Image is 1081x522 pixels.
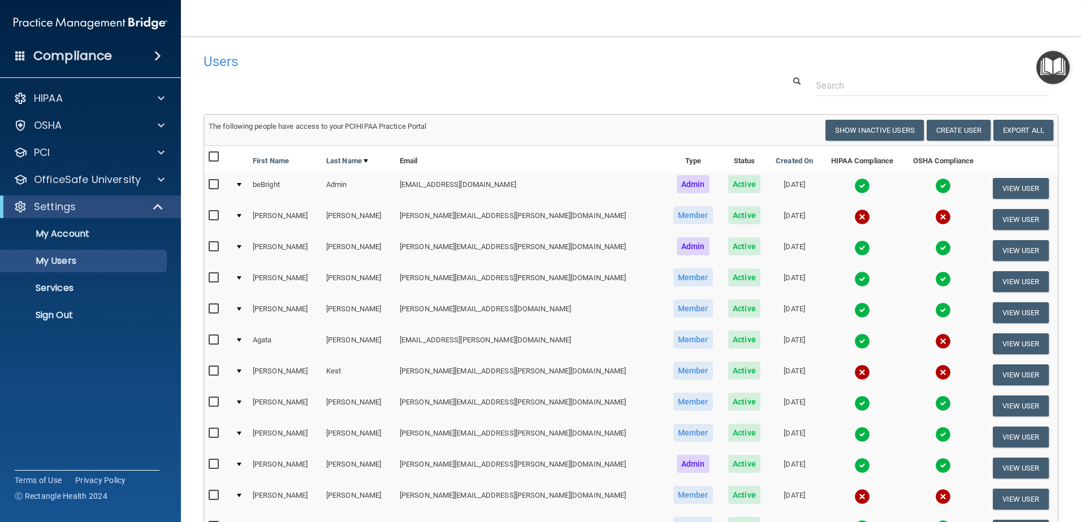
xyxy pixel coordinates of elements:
[854,427,870,442] img: tick.e7d51cea.svg
[768,266,821,297] td: [DATE]
[993,209,1049,230] button: View User
[935,364,951,380] img: cross.ca9f0e7f.svg
[7,310,162,321] p: Sign Out
[7,228,162,240] p: My Account
[15,490,107,502] span: Ⓒ Rectangle Health 2024
[854,489,870,504] img: cross.ca9f0e7f.svg
[935,240,951,256] img: tick.e7d51cea.svg
[993,302,1049,323] button: View User
[927,120,991,141] button: Create User
[935,395,951,411] img: tick.e7d51cea.svg
[395,484,665,515] td: [PERSON_NAME][EMAIL_ADDRESS][PERSON_NAME][DOMAIN_NAME]
[7,282,162,294] p: Services
[34,146,50,159] p: PCI
[728,330,760,349] span: Active
[854,333,870,349] img: tick.e7d51cea.svg
[673,393,713,411] span: Member
[776,154,813,168] a: Created On
[993,427,1049,447] button: View User
[209,122,427,130] span: The following people have access to your PCIHIPAA Practice Portal
[728,455,760,473] span: Active
[728,299,760,317] span: Active
[322,173,395,204] td: Admin
[673,330,713,349] span: Member
[677,455,710,473] span: Admin
[15,475,62,486] a: Terms of Use
[935,271,951,287] img: tick.e7d51cea.svg
[768,421,821,453] td: [DATE]
[248,173,322,204] td: beBright
[728,268,760,286] span: Active
[322,359,395,390] td: Kest
[935,489,951,504] img: cross.ca9f0e7f.svg
[673,299,713,317] span: Member
[854,240,870,256] img: tick.e7d51cea.svg
[322,204,395,235] td: [PERSON_NAME]
[322,328,395,359] td: [PERSON_NAME]
[816,75,1050,96] input: Search
[825,120,924,141] button: Show Inactive Users
[395,146,665,173] th: Email
[768,173,821,204] td: [DATE]
[248,235,322,266] td: [PERSON_NAME]
[322,421,395,453] td: [PERSON_NAME]
[728,175,760,193] span: Active
[993,178,1049,199] button: View User
[322,453,395,484] td: [PERSON_NAME]
[14,146,165,159] a: PCI
[673,268,713,286] span: Member
[728,362,760,380] span: Active
[204,54,695,69] h4: Users
[14,200,164,214] a: Settings
[395,173,665,204] td: [EMAIL_ADDRESS][DOMAIN_NAME]
[673,486,713,504] span: Member
[935,178,951,194] img: tick.e7d51cea.svg
[395,204,665,235] td: [PERSON_NAME][EMAIL_ADDRESS][PERSON_NAME][DOMAIN_NAME]
[395,390,665,421] td: [PERSON_NAME][EMAIL_ADDRESS][PERSON_NAME][DOMAIN_NAME]
[854,178,870,194] img: tick.e7d51cea.svg
[677,175,710,193] span: Admin
[75,475,126,486] a: Privacy Policy
[993,489,1049,510] button: View User
[14,92,165,105] a: HIPAA
[665,146,721,173] th: Type
[248,421,322,453] td: [PERSON_NAME]
[673,362,713,380] span: Member
[322,297,395,328] td: [PERSON_NAME]
[728,206,760,224] span: Active
[248,390,322,421] td: [PERSON_NAME]
[395,421,665,453] td: [PERSON_NAME][EMAIL_ADDRESS][PERSON_NAME][DOMAIN_NAME]
[721,146,768,173] th: Status
[935,209,951,225] img: cross.ca9f0e7f.svg
[728,237,760,255] span: Active
[768,453,821,484] td: [DATE]
[673,424,713,442] span: Member
[34,92,63,105] p: HIPAA
[248,453,322,484] td: [PERSON_NAME]
[322,390,395,421] td: [PERSON_NAME]
[854,364,870,380] img: cross.ca9f0e7f.svg
[322,266,395,297] td: [PERSON_NAME]
[768,390,821,421] td: [DATE]
[768,328,821,359] td: [DATE]
[993,240,1049,261] button: View User
[14,173,165,186] a: OfficeSafe University
[993,395,1049,416] button: View User
[854,458,870,473] img: tick.e7d51cea.svg
[395,328,665,359] td: [EMAIL_ADDRESS][PERSON_NAME][DOMAIN_NAME]
[395,297,665,328] td: [PERSON_NAME][EMAIL_ADDRESS][DOMAIN_NAME]
[1036,51,1070,84] button: Open Resource Center
[34,200,76,214] p: Settings
[248,266,322,297] td: [PERSON_NAME]
[322,484,395,515] td: [PERSON_NAME]
[33,48,112,64] h4: Compliance
[395,453,665,484] td: [PERSON_NAME][EMAIL_ADDRESS][PERSON_NAME][DOMAIN_NAME]
[854,209,870,225] img: cross.ca9f0e7f.svg
[728,393,760,411] span: Active
[768,359,821,390] td: [DATE]
[993,271,1049,292] button: View User
[34,119,62,132] p: OSHA
[395,359,665,390] td: [PERSON_NAME][EMAIL_ADDRESS][PERSON_NAME][DOMAIN_NAME]
[673,206,713,224] span: Member
[993,333,1049,354] button: View User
